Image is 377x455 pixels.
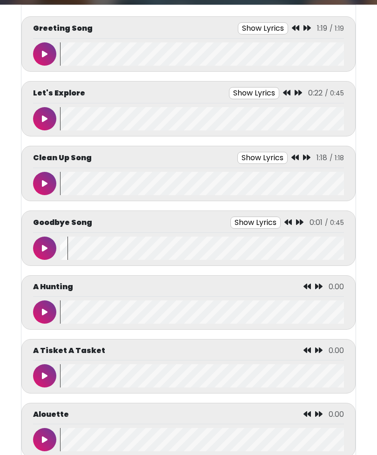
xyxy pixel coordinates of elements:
[325,88,344,98] span: / 0:45
[238,22,288,34] button: Show Lyrics
[229,87,279,99] button: Show Lyrics
[329,409,344,420] span: 0.00
[33,88,85,99] p: Let's Explore
[33,345,105,356] p: A Tisket A Tasket
[325,218,344,227] span: / 0:45
[317,23,327,34] span: 1:19
[308,88,323,98] span: 0:22
[33,152,92,163] p: Clean Up Song
[237,152,288,164] button: Show Lyrics
[329,345,344,356] span: 0.00
[230,217,281,229] button: Show Lyrics
[310,217,323,228] span: 0:01
[316,152,327,163] span: 1:18
[330,153,344,163] span: / 1:18
[33,281,73,292] p: A Hunting
[329,281,344,292] span: 0.00
[330,24,344,33] span: / 1:19
[33,217,92,228] p: Goodbye Song
[33,409,69,420] p: Alouette
[33,23,93,34] p: Greeting Song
